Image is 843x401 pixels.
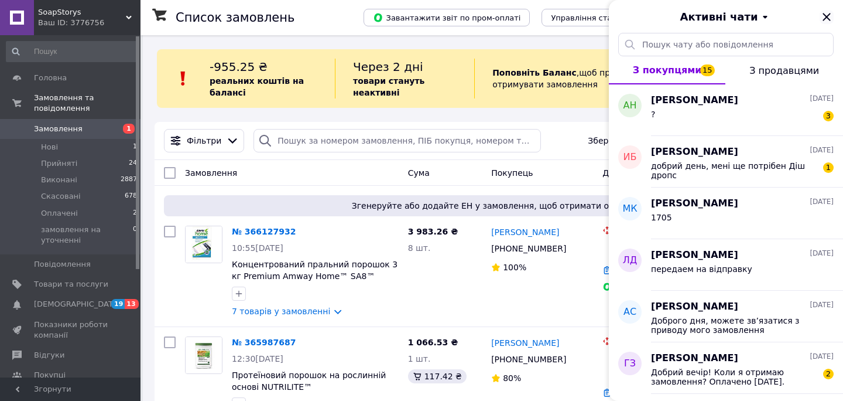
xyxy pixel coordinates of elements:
span: ИБ [623,151,637,164]
span: Відгуки [34,350,64,361]
span: 2 [823,369,834,379]
span: 1 [133,142,137,152]
a: [PERSON_NAME] [491,226,559,238]
span: Управління статусами [551,13,640,22]
button: АН[PERSON_NAME][DATE]?3 [609,84,843,136]
b: Поповніть Баланс [492,68,577,77]
span: Доброго дня, можете зв’язатися з приводу мого замовлення 0634174334 [PERSON_NAME]. Дякую [651,316,817,335]
span: Нові [41,142,58,152]
button: ГЗ[PERSON_NAME][DATE]Добрий вечір! Коли я отримаю замовлення? Оплачено [DATE].2 [609,342,843,394]
span: Прийняті [41,158,77,169]
button: ИБ[PERSON_NAME][DATE]добрий день, мені ще потрібен Діш дропс1 [609,136,843,188]
span: Оплачені [41,208,78,219]
span: [DATE] [810,300,834,310]
span: [DATE] [810,94,834,104]
span: Cума [408,168,430,178]
span: [DATE] [810,145,834,155]
span: 1 [823,162,834,173]
span: 0 [133,225,137,246]
button: АС[PERSON_NAME][DATE]Доброго дня, можете зв’язатися з приводу мого замовлення 0634174334 [PERSON_... [609,291,843,342]
span: Збережені фільтри: [588,135,673,147]
span: ГЗ [624,357,636,371]
img: Фото товару [186,226,222,263]
span: З покупцями [633,64,702,76]
div: Ваш ID: 3776756 [38,18,140,28]
span: 15 [700,64,715,76]
span: Завантажити звіт по пром-оплаті [373,12,520,23]
span: Добрий вечір! Коли я отримаю замовлення? Оплачено [DATE]. [651,368,817,386]
a: № 365987687 [232,338,296,347]
button: З покупцями15 [609,56,725,84]
span: Згенеруйте або додайте ЕН у замовлення, щоб отримати оплату [169,200,817,212]
span: Замовлення [185,168,237,178]
span: 10:55[DATE] [232,243,283,253]
span: -955.25 ₴ [210,60,268,74]
span: [DATE] [810,197,834,207]
span: 13 [125,299,138,309]
div: [PHONE_NUMBER] [489,351,568,368]
span: З продавцями [749,65,819,76]
button: З продавцями [725,56,843,84]
button: Закрити [820,10,834,24]
div: [PHONE_NUMBER] [489,240,568,257]
input: Пошук за номером замовлення, ПІБ покупця, номером телефону, Email, номером накладної [253,129,541,152]
span: замовлення на уточненні [41,225,133,246]
span: Концентрований пральний порошок 3 кг Premium Amway Home™ SA8™ [232,260,397,281]
span: Показники роботи компанії [34,320,108,341]
span: Виконані [41,175,77,185]
span: [PERSON_NAME] [651,249,738,262]
h1: Список замовлень [176,11,294,25]
span: [DATE] [810,352,834,362]
span: 8 шт. [408,243,431,253]
span: 678 [125,191,137,202]
span: 1 шт. [408,354,431,363]
span: 1705 [651,213,672,222]
span: SoapStorys [38,7,126,18]
a: Фото товару [185,337,222,374]
a: 7 товарів у замовленні [232,307,330,316]
span: Замовлення та повідомлення [34,93,140,114]
span: ЛД [623,254,638,267]
div: , щоб продовжити отримувати замовлення [474,59,706,98]
input: Пошук [6,41,138,62]
a: Фото товару [185,226,222,263]
span: Через 2 дні [353,60,423,74]
span: Фільтри [187,135,221,147]
span: [PERSON_NAME] [651,145,738,159]
span: Доставка та оплата [602,168,688,178]
span: Замовлення [34,124,83,134]
span: Головна [34,73,67,83]
span: 19 [111,299,125,309]
span: [PERSON_NAME] [651,197,738,210]
span: 3 983.26 ₴ [408,227,458,236]
input: Пошук чату або повідомлення [618,33,834,56]
span: Покупці [34,370,66,380]
span: 2887 [121,175,137,185]
span: МК [622,202,637,216]
span: 1 066.53 ₴ [408,338,458,347]
span: Товари та послуги [34,279,108,290]
a: № 366127932 [232,227,296,236]
span: Повідомлення [34,259,91,270]
button: Активні чати [642,9,810,25]
span: [PERSON_NAME] [651,352,738,365]
span: Скасовані [41,191,81,202]
b: реальних коштів на балансі [210,76,304,97]
span: добрий день, мені ще потрібен Діш дропс [651,161,817,180]
div: 117.42 ₴ [408,369,467,383]
span: Активні чати [680,9,758,25]
span: 100% [503,263,526,272]
a: [PERSON_NAME] [491,337,559,349]
span: 3 [823,111,834,121]
span: [DATE] [810,249,834,259]
span: 24 [129,158,137,169]
span: 2 [133,208,137,219]
button: ЛД[PERSON_NAME][DATE]передаем на відправку [609,239,843,291]
span: Покупець [491,168,533,178]
button: Управління статусами [542,9,650,26]
span: АН [623,99,637,113]
a: Протеїновий порошок на рослинній основі NUTRILITE™ [232,371,386,392]
b: товари стануть неактивні [353,76,424,97]
span: [PERSON_NAME] [651,94,738,107]
span: 12:30[DATE] [232,354,283,363]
